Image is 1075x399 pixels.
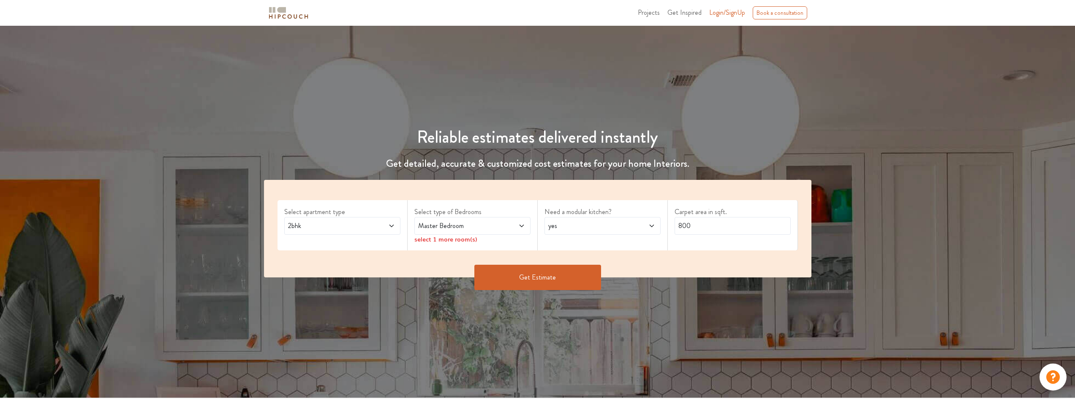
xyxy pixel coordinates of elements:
label: Select apartment type [284,207,400,217]
div: Book a consultation [753,6,807,19]
span: Master Bedroom [416,221,498,231]
span: Login/SignUp [709,8,745,17]
span: 2bhk [286,221,368,231]
label: Select type of Bedrooms [414,207,531,217]
label: Carpet area in sqft. [675,207,791,217]
input: Enter area sqft [675,217,791,235]
label: Need a modular kitchen? [544,207,661,217]
span: Get Inspired [667,8,702,17]
h1: Reliable estimates delivered instantly [184,127,891,147]
span: Projects [638,8,660,17]
span: logo-horizontal.svg [267,3,310,22]
div: select 1 more room(s) [414,235,531,244]
img: logo-horizontal.svg [267,5,310,20]
span: yes [547,221,628,231]
button: Get Estimate [474,265,601,290]
h4: Get detailed, accurate & customized cost estimates for your home Interiors. [184,157,891,170]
